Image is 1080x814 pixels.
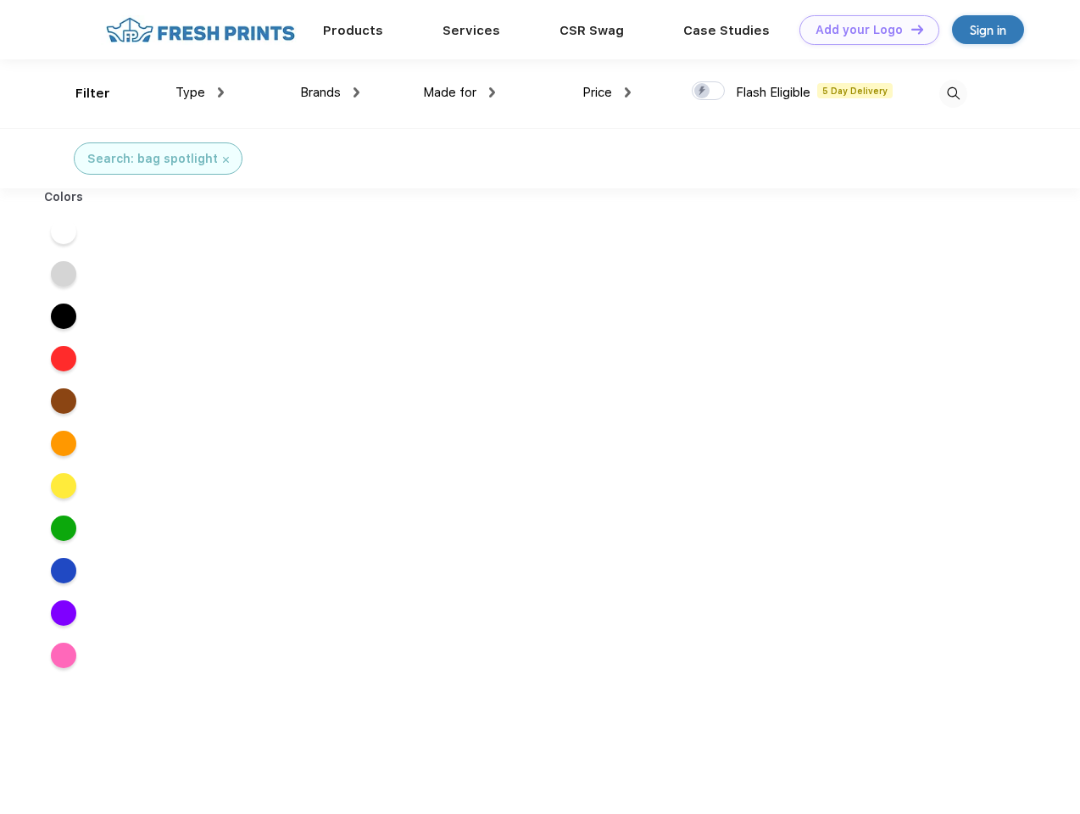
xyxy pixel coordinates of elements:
[911,25,923,34] img: DT
[625,87,631,98] img: dropdown.png
[423,85,476,100] span: Made for
[223,157,229,163] img: filter_cancel.svg
[87,150,218,168] div: Search: bag spotlight
[323,23,383,38] a: Products
[75,84,110,103] div: Filter
[939,80,967,108] img: desktop_search.svg
[101,15,300,45] img: fo%20logo%202.webp
[175,85,205,100] span: Type
[354,87,359,98] img: dropdown.png
[952,15,1024,44] a: Sign in
[970,20,1006,40] div: Sign in
[736,85,810,100] span: Flash Eligible
[31,188,97,206] div: Colors
[489,87,495,98] img: dropdown.png
[218,87,224,98] img: dropdown.png
[300,85,341,100] span: Brands
[817,83,893,98] span: 5 Day Delivery
[582,85,612,100] span: Price
[816,23,903,37] div: Add your Logo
